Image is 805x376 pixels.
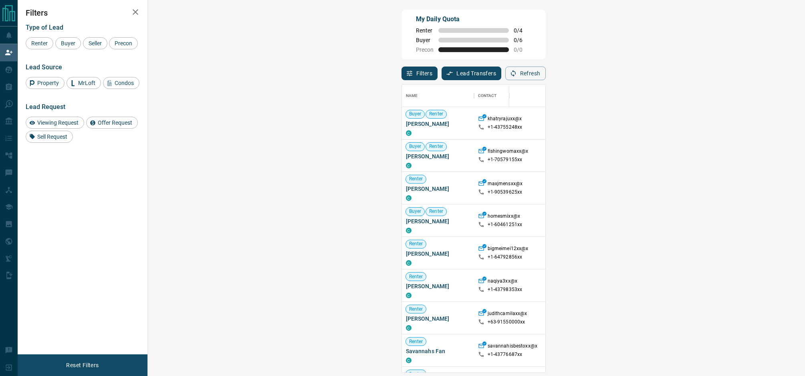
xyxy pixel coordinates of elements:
[34,119,81,126] span: Viewing Request
[442,67,501,80] button: Lead Transfers
[406,130,412,136] div: condos.ca
[488,245,529,254] p: bigmeimei12xx@x
[406,282,470,290] span: [PERSON_NAME]
[426,208,446,215] span: Renter
[406,273,426,280] span: Renter
[488,180,523,189] p: maxjmensxx@x
[26,24,63,31] span: Type of Lead
[26,63,62,71] span: Lead Source
[34,80,62,86] span: Property
[474,85,538,107] div: Contact
[28,40,50,46] span: Renter
[488,156,523,163] p: +1- 70579155xx
[488,124,523,131] p: +1- 43755248xx
[406,143,425,150] span: Buyer
[406,185,470,193] span: [PERSON_NAME]
[26,117,84,129] div: Viewing Request
[488,351,523,358] p: +1- 43776687xx
[26,77,65,89] div: Property
[426,111,446,117] span: Renter
[26,8,139,18] h2: Filters
[55,37,81,49] div: Buyer
[488,254,523,261] p: +1- 64792856xx
[488,278,517,286] p: naqiya3xx@x
[406,163,412,168] div: condos.ca
[488,319,525,325] p: +63- 91550000xx
[26,103,65,111] span: Lead Request
[67,77,101,89] div: MrLoft
[112,40,135,46] span: Precon
[406,260,412,266] div: condos.ca
[61,358,104,372] button: Reset Filters
[488,310,527,319] p: judithcamilaxx@x
[58,40,78,46] span: Buyer
[112,80,137,86] span: Condos
[103,77,139,89] div: Condos
[514,46,531,53] span: 0 / 0
[406,195,412,201] div: condos.ca
[95,119,135,126] span: Offer Request
[406,293,412,298] div: condos.ca
[109,37,138,49] div: Precon
[488,286,523,293] p: +1- 43798353xx
[416,27,434,34] span: Renter
[416,14,531,24] p: My Daily Quota
[401,67,438,80] button: Filters
[406,338,426,345] span: Renter
[406,85,418,107] div: Name
[406,217,470,225] span: [PERSON_NAME]
[406,325,412,331] div: condos.ca
[83,37,107,49] div: Seller
[488,213,520,221] p: homesmixx@x
[26,37,53,49] div: Renter
[406,306,426,313] span: Renter
[488,343,537,351] p: savannahisbestoxx@x
[26,131,73,143] div: Sell Request
[406,111,425,117] span: Buyer
[406,241,426,247] span: Renter
[478,85,497,107] div: Contact
[406,120,470,128] span: [PERSON_NAME]
[488,189,523,196] p: +1- 90539625xx
[86,40,105,46] span: Seller
[34,133,70,140] span: Sell Request
[406,347,470,355] span: Savannahs Fan
[488,221,523,228] p: +1- 60461251xx
[488,148,529,156] p: fishingwomaxx@x
[514,27,531,34] span: 0 / 4
[406,208,425,215] span: Buyer
[416,37,434,43] span: Buyer
[86,117,138,129] div: Offer Request
[505,67,546,80] button: Refresh
[406,250,470,258] span: [PERSON_NAME]
[406,358,412,363] div: condos.ca
[406,228,412,233] div: condos.ca
[402,85,474,107] div: Name
[488,115,522,124] p: khatryrajuxx@x
[406,176,426,182] span: Renter
[514,37,531,43] span: 0 / 6
[416,46,434,53] span: Precon
[406,152,470,160] span: [PERSON_NAME]
[426,143,446,150] span: Renter
[406,315,470,323] span: [PERSON_NAME]
[75,80,98,86] span: MrLoft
